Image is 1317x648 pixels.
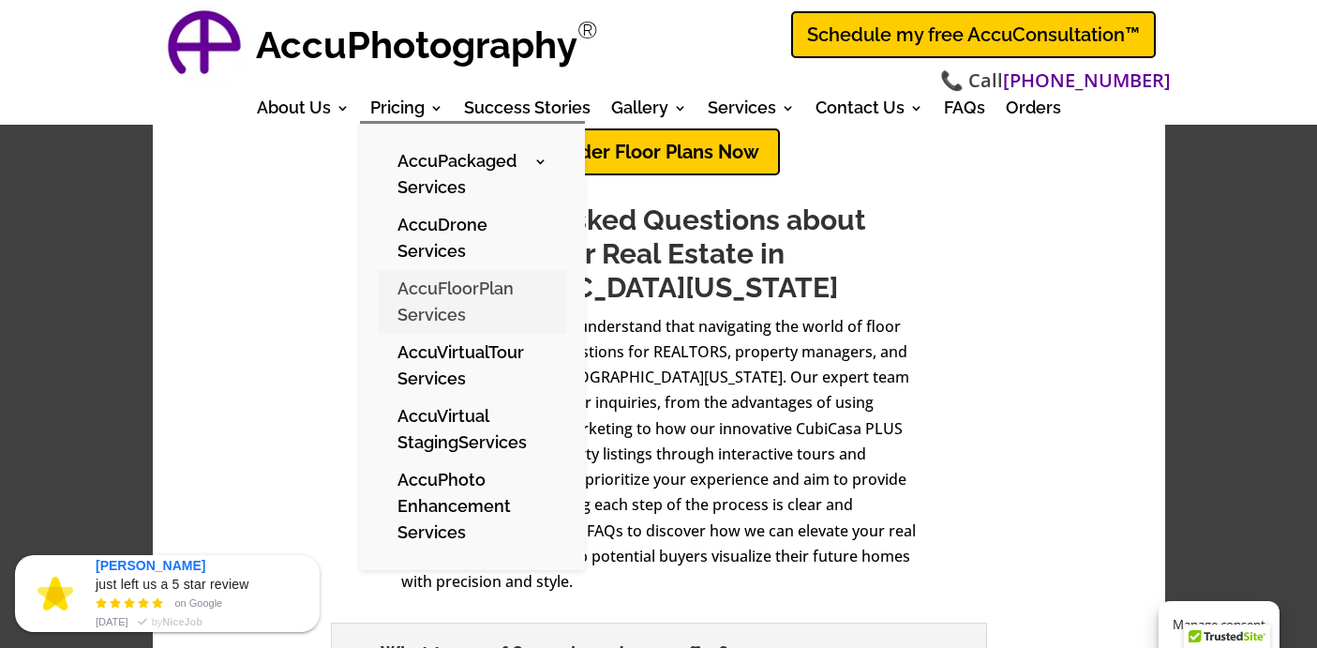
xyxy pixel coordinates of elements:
a: AccuVirtual StagingServices [379,398,566,461]
sup: Registered Trademark [577,16,598,44]
img: AccuPhotography [162,5,247,89]
p: At AccuPhotography, we understand that navigating the world of floor plans can raise many questio... [401,314,917,595]
a: Success Stories [464,101,591,122]
a: AccuVirtualTour Services [379,334,566,398]
button: Manage consent [1159,601,1280,648]
a: [PHONE_NUMBER] [1003,68,1171,95]
img: engage-placeholder--review.png [37,577,73,610]
a: AccuPackaged Services [379,143,566,206]
span: just left us a 5 star review [96,575,249,594]
a: AccuPhoto Enhancement Services [379,461,566,551]
span: Frequently Asked Questions about Floor Plans for Real Estate in [GEOGRAPHIC_DATA][US_STATE] [401,203,866,304]
span:  [133,614,152,633]
span: [DATE] [96,612,128,631]
span: by [152,612,202,631]
strong: AccuPhotography [256,23,577,67]
a: Order Floor Plans Now [537,128,780,175]
span: [PERSON_NAME] [96,556,205,575]
a: AccuDrone Services [379,206,566,270]
a: Schedule my free AccuConsultation™ [791,11,1156,58]
a: Gallery [611,101,687,122]
a: AccuFloorPlan Services [379,270,566,334]
a: Orders [1006,101,1061,122]
a: FAQs [944,101,985,122]
span:  [96,597,166,613]
strong: NiceJob [162,616,202,627]
a: Services [708,101,795,122]
a: Contact Us [816,101,923,122]
span: on Google [174,595,222,610]
a: Pricing [370,101,443,122]
a: About Us [257,101,350,122]
a: AccuPhotography Logo - Professional Real Estate Photography and Media Services in Dallas, Texas [162,5,247,89]
span: 📞 Call [940,68,1171,95]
